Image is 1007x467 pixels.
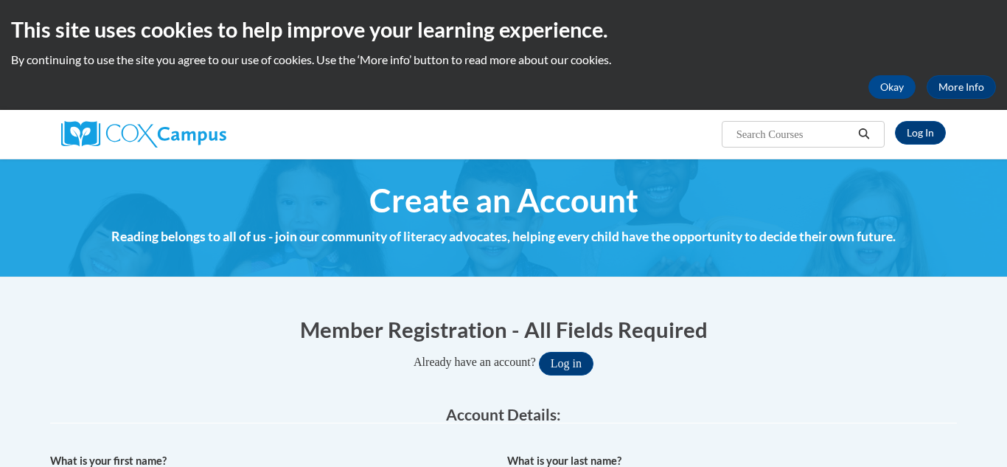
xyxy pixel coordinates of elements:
[11,52,996,68] p: By continuing to use the site you agree to our use of cookies. Use the ‘More info’ button to read...
[735,125,853,143] input: Search Courses
[414,356,536,368] span: Already have an account?
[11,15,996,44] h2: This site uses cookies to help improve your learning experience.
[446,405,561,423] span: Account Details:
[895,121,946,145] a: Log In
[853,125,875,143] button: Search
[50,227,957,246] h4: Reading belongs to all of us - join our community of literacy advocates, helping every child have...
[50,314,957,345] h1: Member Registration - All Fields Required
[927,75,996,99] a: More Info
[868,75,916,99] button: Okay
[539,352,593,376] button: Log in
[369,181,638,220] span: Create an Account
[61,121,226,148] img: Cox Campus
